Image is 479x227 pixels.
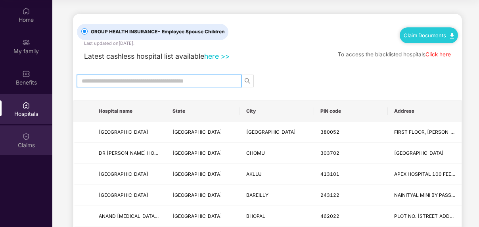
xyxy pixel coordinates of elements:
th: PIN code [314,100,388,122]
span: [GEOGRAPHIC_DATA] [246,129,296,135]
span: GROUP HEALTH INSURANCE [88,28,228,36]
td: ADITYA EYE HOSPITAL [92,122,166,143]
span: [GEOGRAPHIC_DATA] [172,150,222,156]
td: NAINITYAL MINI BY PASS ROAD [388,185,462,206]
span: [GEOGRAPHIC_DATA] [99,192,148,198]
span: [GEOGRAPHIC_DATA] [172,213,222,219]
span: To access the blacklisted hospitals [338,51,425,58]
span: [GEOGRAPHIC_DATA] [99,129,148,135]
span: 243122 [320,192,339,198]
span: Hospital name [99,108,160,114]
img: svg+xml;base64,PHN2ZyB4bWxucz0iaHR0cDovL3d3dy53My5vcmcvMjAwMC9zdmciIHdpZHRoPSIxMC40IiBoZWlnaHQ9Ij... [450,33,454,38]
td: RANE HOSPITAL [92,164,166,185]
span: 303702 [320,150,339,156]
span: - Employee Spouse Children [157,29,225,35]
th: Hospital name [92,100,166,122]
td: DR C M CHOPA HOSPITAL AND HEART CARE CENTER [92,143,166,164]
td: ANAND JOINT REPLACEMENT CENTRE [92,206,166,227]
span: BHOPAL [246,213,265,219]
td: MAHARASHTRA [166,164,240,185]
td: UTTAR PRADESH [166,185,240,206]
span: NAINITYAL MINI BY PASS ROAD [394,192,466,198]
img: svg+xml;base64,PHN2ZyBpZD0iQ2xhaW0iIHhtbG5zPSJodHRwOi8vd3d3LnczLm9yZy8yMDAwL3N2ZyIgd2lkdGg9IjIwIi... [22,133,30,140]
div: Last updated on [DATE] . [84,40,134,47]
td: BAREILLY [240,185,314,206]
td: BHASKAR HOSPITAL [92,185,166,206]
td: GANESH VIHAR COLONY [388,143,462,164]
span: [GEOGRAPHIC_DATA] [172,192,222,198]
a: Claim Documents [404,32,454,38]
img: svg+xml;base64,PHN2ZyBpZD0iQmVuZWZpdHMiIHhtbG5zPSJodHRwOi8vd3d3LnczLm9yZy8yMDAwL3N2ZyIgd2lkdGg9Ij... [22,70,30,78]
span: 380052 [320,129,339,135]
td: AHMEDABAD [240,122,314,143]
td: AKLUJ [240,164,314,185]
span: 462022 [320,213,339,219]
button: search [241,75,254,87]
span: [GEOGRAPHIC_DATA] [99,171,148,177]
span: CHOMU [246,150,265,156]
span: ANAND [MEDICAL_DATA] CENTRE [99,213,177,219]
span: AKLUJ [246,171,262,177]
span: 413101 [320,171,339,177]
th: City [240,100,314,122]
img: svg+xml;base64,PHN2ZyBpZD0iSG9tZSIgeG1sbnM9Imh0dHA6Ly93d3cudzMub3JnLzIwMDAvc3ZnIiB3aWR0aD0iMjAiIG... [22,7,30,15]
span: Address [394,108,455,114]
span: [GEOGRAPHIC_DATA] [394,150,444,156]
span: [GEOGRAPHIC_DATA] [172,171,222,177]
span: BAREILLY [246,192,268,198]
td: BHOPAL [240,206,314,227]
span: search [241,78,253,84]
span: DR [PERSON_NAME] HOSPITAL AND [GEOGRAPHIC_DATA] [99,150,233,156]
td: PLOT NO. 5, 6, SHRAVANKANTA ESTATE, OPP. BHARAT PETROL PUMP, NARELLA BYPASS ROAD [388,206,462,227]
th: State [166,100,240,122]
td: MADHYA PRADESH [166,206,240,227]
img: svg+xml;base64,PHN2ZyB3aWR0aD0iMjAiIGhlaWdodD0iMjAiIHZpZXdCb3g9IjAgMCAyMCAyMCIgZmlsbD0ibm9uZSIgeG... [22,38,30,46]
td: CHOMU [240,143,314,164]
td: GUJARAT [166,122,240,143]
td: RAJASTHAN [166,143,240,164]
span: Latest cashless hospital list available [84,52,204,60]
th: Address [388,100,462,122]
img: svg+xml;base64,PHN2ZyBpZD0iSG9zcGl0YWxzIiB4bWxucz0iaHR0cDovL3d3dy53My5vcmcvMjAwMC9zdmciIHdpZHRoPS... [22,101,30,109]
a: here >> [204,52,230,60]
td: FIRST FLOOR, SURYADEEP TOWERS SHOPPING COMPLEX [388,122,462,143]
a: Click here [425,51,451,58]
td: APEX HOSPITAL 100 FEET BYPASS ROAD AKLUJ [388,164,462,185]
span: [GEOGRAPHIC_DATA] [172,129,222,135]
